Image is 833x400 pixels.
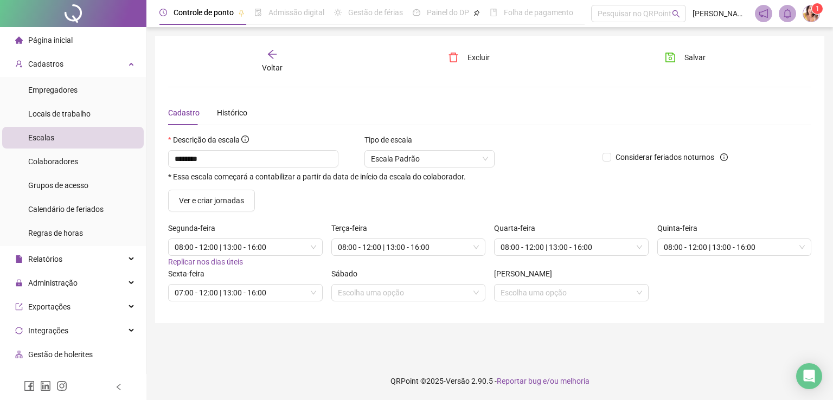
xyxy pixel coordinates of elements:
[168,190,255,211] button: Ver e criar jornadas
[217,107,247,119] div: Histórico
[494,222,542,234] label: Quarta-feira
[783,9,792,18] span: bell
[803,5,819,22] img: 68899
[657,222,704,234] label: Quinta-feira
[56,380,67,391] span: instagram
[334,9,342,16] span: sun
[490,9,497,16] span: book
[15,351,23,358] span: apartment
[473,10,480,16] span: pushpin
[168,268,212,280] label: Sexta-feira
[28,279,78,287] span: Administração
[467,51,490,63] span: Excluir
[262,63,283,72] span: Voltar
[413,9,420,16] span: dashboard
[175,239,316,255] span: 08:00 - 12:00 | 13:00 - 16:00
[759,9,768,18] span: notification
[427,8,469,17] span: Painel do DP
[672,10,680,18] span: search
[28,255,62,263] span: Relatórios
[448,52,459,63] span: delete
[168,257,243,266] span: Replicar nos dias úteis
[173,136,240,144] span: Descrição da escala
[665,52,676,63] span: save
[28,133,54,142] span: Escalas
[28,302,71,311] span: Exportações
[816,5,819,12] span: 1
[28,350,93,359] span: Gestão de holerites
[28,157,78,166] span: Colaboradores
[15,303,23,311] span: export
[28,36,73,44] span: Página inicial
[254,9,262,16] span: file-done
[15,36,23,44] span: home
[238,10,245,16] span: pushpin
[664,239,805,255] span: 08:00 - 12:00 | 13:00 - 16:00
[40,380,51,391] span: linkedin
[338,239,479,255] span: 08:00 - 12:00 | 13:00 - 16:00
[331,268,364,280] label: Sábado
[364,134,419,146] label: Tipo de escala
[15,279,23,287] span: lock
[440,49,498,66] button: Excluir
[720,153,728,161] span: info-circle
[497,377,589,385] span: Reportar bug e/ou melhoria
[611,151,719,163] span: Considerar feriados noturnos
[28,181,88,190] span: Grupos de acesso
[241,136,249,143] span: info-circle
[146,362,833,400] footer: QRPoint © 2025 - 2.90.5 -
[796,363,822,389] div: Open Intercom Messenger
[15,60,23,68] span: user-add
[115,383,123,391] span: left
[446,377,470,385] span: Versão
[168,108,200,117] span: Cadastro
[15,327,23,334] span: sync
[657,49,714,66] button: Salvar
[168,222,222,234] label: Segunda-feira
[812,3,823,14] sup: Atualize o seu contato no menu Meus Dados
[174,8,234,17] span: Controle de ponto
[175,285,316,301] span: 07:00 - 12:00 | 13:00 - 16:00
[28,205,104,214] span: Calendário de feriados
[28,109,91,118] span: Locais de trabalho
[24,380,35,391] span: facebook
[504,8,573,17] span: Folha de pagamento
[28,229,83,237] span: Regras de horas
[168,173,466,181] span: * Essa escala começará a contabilizar a partir da data de início da escala do colaborador.
[331,222,374,234] label: Terça-feira
[693,8,748,20] span: [PERSON_NAME]
[159,9,167,16] span: clock-circle
[267,49,278,60] span: arrow-left
[28,60,63,68] span: Cadastros
[28,86,78,94] span: Empregadores
[501,239,642,255] span: 08:00 - 12:00 | 13:00 - 16:00
[179,195,244,207] span: Ver e criar jornadas
[28,326,68,335] span: Integrações
[268,8,324,17] span: Admissão digital
[684,51,706,63] span: Salvar
[348,8,403,17] span: Gestão de férias
[494,268,559,280] label: Domingo
[371,151,488,167] span: Escala Padrão
[15,255,23,263] span: file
